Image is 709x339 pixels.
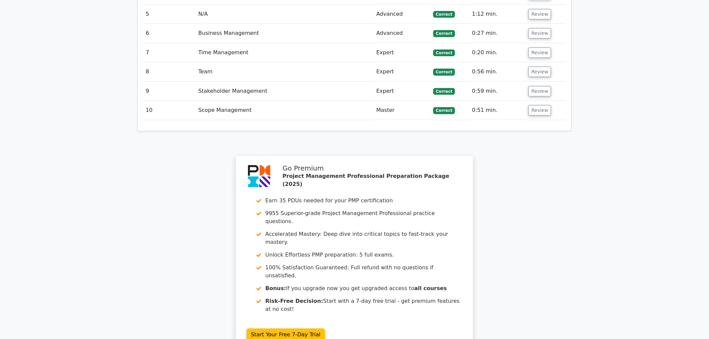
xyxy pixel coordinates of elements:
button: Review [528,48,551,58]
span: Correct [433,50,455,56]
td: 8 [143,62,196,81]
td: 1:12 min. [469,5,526,24]
td: Stakeholder Management [196,82,374,101]
td: Time Management [196,43,374,62]
span: Correct [433,107,455,114]
button: Review [528,105,551,116]
td: 9 [143,82,196,101]
span: Correct [433,88,455,95]
td: 0:51 min. [469,101,526,120]
span: Correct [433,30,455,37]
button: Review [528,28,551,39]
span: Correct [433,11,455,18]
td: Master [374,101,431,120]
td: Expert [374,43,431,62]
td: Expert [374,62,431,81]
span: Correct [433,69,455,75]
td: 0:27 min. [469,24,526,43]
td: 0:56 min. [469,62,526,81]
td: 0:59 min. [469,82,526,101]
td: Advanced [374,5,431,24]
button: Review [528,86,551,96]
td: Scope Management [196,101,374,120]
td: Team [196,62,374,81]
td: N/A [196,5,374,24]
td: 10 [143,101,196,120]
button: Review [528,9,551,19]
td: Business Management [196,24,374,43]
td: Expert [374,82,431,101]
td: 0:20 min. [469,43,526,62]
td: 5 [143,5,196,24]
td: 7 [143,43,196,62]
button: Review [528,67,551,77]
td: Advanced [374,24,431,43]
td: 6 [143,24,196,43]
